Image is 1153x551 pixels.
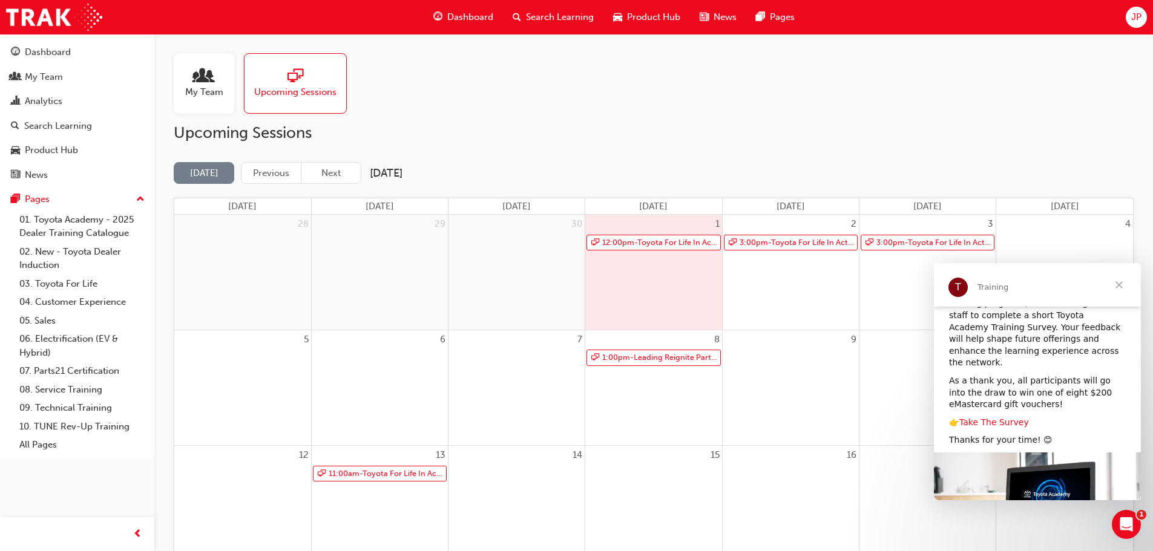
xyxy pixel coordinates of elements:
span: 1 [1137,510,1146,520]
a: October 12, 2025 [297,446,311,465]
td: October 4, 2025 [996,215,1133,330]
a: pages-iconPages [746,5,804,30]
span: Search Learning [526,10,594,24]
div: Dashboard [25,45,71,59]
span: [DATE] [366,201,394,212]
span: Pages [770,10,795,24]
span: sessionType_ONLINE_URL-icon [866,235,873,250]
a: News [5,164,149,186]
div: Search Learning [24,119,92,133]
a: news-iconNews [690,5,746,30]
span: sessionType_ONLINE_URL-icon [591,350,599,365]
a: October 8, 2025 [712,330,722,349]
span: people-icon [196,68,212,85]
td: October 7, 2025 [448,330,585,445]
span: Upcoming Sessions [254,85,337,99]
a: 03. Toyota For Life [15,275,149,293]
a: October 13, 2025 [433,446,448,465]
a: Search Learning [5,115,149,137]
td: September 30, 2025 [448,215,585,330]
a: 04. Customer Experience [15,293,149,311]
span: people-icon [11,72,20,83]
button: [DATE] [174,162,234,184]
span: 1:00pm - Leading Reignite Part 2 - Virtual Classroom [602,350,718,365]
td: October 8, 2025 [585,330,722,445]
img: Trak [6,4,102,31]
a: 09. Technical Training [15,399,149,417]
span: [DATE] [1051,201,1079,212]
a: 10. TUNE Rev-Up Training [15,417,149,436]
span: up-icon [136,192,145,207]
div: Pages [25,192,50,206]
span: car-icon [613,10,622,25]
a: 08. Service Training [15,380,149,399]
a: 02. New - Toyota Dealer Induction [15,243,149,275]
a: Friday [911,198,944,215]
span: car-icon [11,145,20,156]
span: chart-icon [11,96,20,107]
a: Saturday [1048,198,1082,215]
span: [DATE] [228,201,257,212]
span: sessionType_ONLINE_URL-icon [591,235,599,250]
button: Pages [5,188,149,210]
a: Tuesday [500,198,533,215]
span: news-icon [700,10,709,25]
span: 11:00am - Toyota For Life In Action - Virtual Classroom [328,466,444,481]
td: September 28, 2025 [174,215,311,330]
a: October 14, 2025 [570,446,585,465]
h2: Upcoming Sessions [174,123,1134,143]
td: October 2, 2025 [722,215,859,330]
a: guage-iconDashboard [424,5,503,30]
button: Next [301,162,361,184]
td: October 9, 2025 [722,330,859,445]
a: September 29, 2025 [432,215,448,233]
a: Sunday [226,198,259,215]
div: My Team [25,70,63,84]
button: JP [1126,7,1147,28]
a: October 15, 2025 [708,446,722,465]
a: car-iconProduct Hub [603,5,690,30]
span: News [714,10,737,24]
a: My Team [174,53,244,114]
span: guage-icon [433,10,442,25]
a: September 28, 2025 [295,215,311,233]
td: September 29, 2025 [311,215,448,330]
span: [DATE] [502,201,531,212]
span: sessionType_ONLINE_URL-icon [287,68,303,85]
a: October 6, 2025 [438,330,448,349]
span: sessionType_ONLINE_URL-icon [318,466,326,481]
td: October 5, 2025 [174,330,311,445]
div: Analytics [25,94,62,108]
td: October 3, 2025 [859,215,996,330]
span: 12:00pm - Toyota For Life In Action - Virtual Classroom [602,235,718,250]
iframe: Intercom live chat message [934,263,1141,500]
a: 01. Toyota Academy - 2025 Dealer Training Catalogue [15,210,149,243]
td: October 10, 2025 [859,330,996,445]
span: 3:00pm - Toyota For Life In Action - Virtual Classroom [876,235,992,250]
span: search-icon [513,10,521,25]
a: October 16, 2025 [844,446,859,465]
button: Previous [241,162,301,184]
h2: [DATE] [370,166,402,180]
span: My Team [185,85,223,99]
a: Upcoming Sessions [244,53,356,114]
a: Dashboard [5,41,149,64]
a: 05. Sales [15,311,149,330]
div: Product Hub [25,143,78,157]
a: 06. Electrification (EV & Hybrid) [15,330,149,362]
a: October 7, 2025 [575,330,585,349]
td: October 6, 2025 [311,330,448,445]
a: October 9, 2025 [849,330,859,349]
a: October 1, 2025 [713,215,722,233]
span: Product Hub [627,10,680,24]
span: JP [1131,10,1142,24]
div: News [25,168,48,182]
a: October 2, 2025 [849,215,859,233]
span: guage-icon [11,47,20,58]
span: [DATE] [777,201,805,212]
